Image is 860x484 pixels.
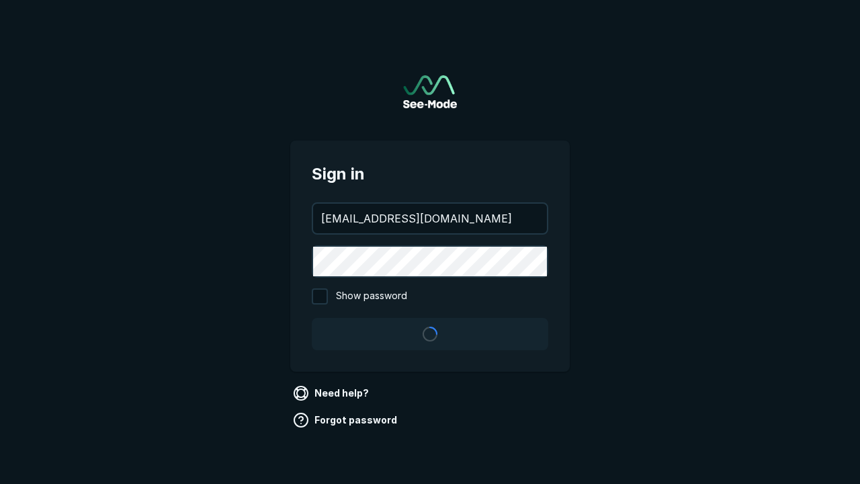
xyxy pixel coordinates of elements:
span: Sign in [312,162,548,186]
a: Need help? [290,382,374,404]
input: your@email.com [313,204,547,233]
a: Forgot password [290,409,402,431]
img: See-Mode Logo [403,75,457,108]
span: Show password [336,288,407,305]
a: Go to sign in [403,75,457,108]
